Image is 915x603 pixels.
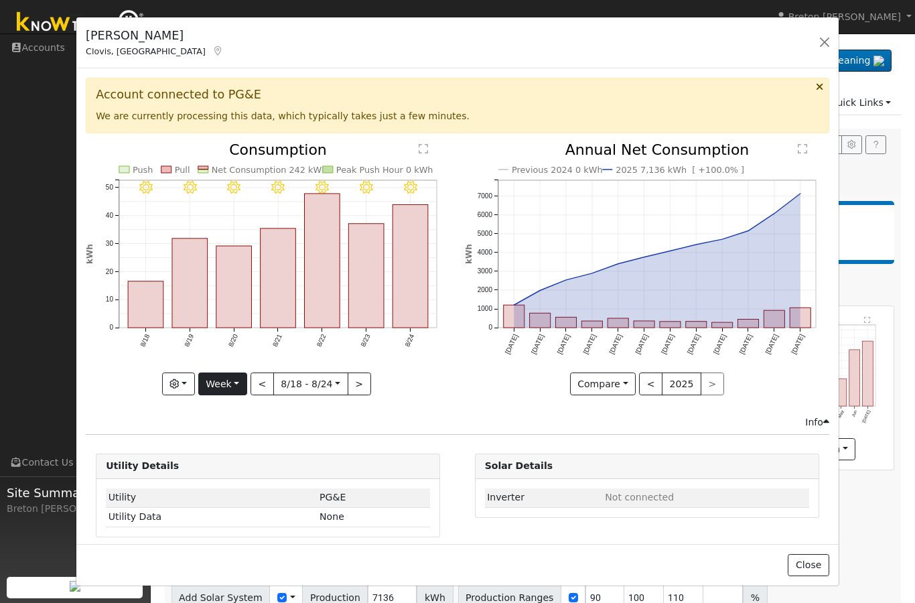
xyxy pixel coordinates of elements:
[790,333,805,355] text: [DATE]
[764,333,779,355] text: [DATE]
[589,271,595,276] circle: onclick=""
[504,333,519,355] text: [DATE]
[273,373,348,395] button: 8/18 - 8/24
[746,228,751,233] circle: onclick=""
[477,230,492,237] text: 5000
[320,511,344,522] span: None
[139,333,151,348] text: 8/18
[764,310,784,328] rect: onclick=""
[271,181,285,194] i: 8/21 - Clear
[106,460,179,471] strong: Utility Details
[212,46,224,56] a: Map
[477,267,492,275] text: 3000
[634,321,654,328] rect: onclick=""
[788,554,829,577] button: Close
[563,277,569,283] circle: onclick=""
[662,373,701,395] button: 2025
[477,305,492,312] text: 1000
[86,27,224,44] h5: [PERSON_NAME]
[315,333,328,348] text: 8/22
[106,184,114,191] text: 50
[106,507,317,527] td: Utility Data
[320,492,346,503] span: ID: 17223550, authorized: 08/26/25
[737,320,758,328] rect: onclick=""
[798,143,807,154] text: 
[605,492,674,503] span: ID: null, authorized: None
[503,305,524,328] rect: onclick=""
[86,46,206,56] span: Clovis, [GEOGRAPHIC_DATA]
[106,212,114,219] text: 40
[570,373,636,395] button: Compare
[737,333,753,355] text: [DATE]
[360,181,373,194] i: 8/23 - Clear
[477,211,492,218] text: 6000
[106,488,317,508] td: Utility
[404,333,416,348] text: 8/24
[608,318,628,328] rect: onclick=""
[634,333,649,355] text: [DATE]
[485,460,553,471] strong: Solar Details
[227,333,239,348] text: 8/20
[667,248,673,253] circle: onclick=""
[229,141,327,158] text: Consumption
[581,321,602,328] rect: onclick=""
[805,415,829,429] div: Info
[110,324,114,331] text: 0
[106,240,114,247] text: 30
[175,165,190,175] text: Pull
[336,165,433,175] text: Peak Push Hour 0 kWh
[85,244,94,264] text: kWh
[251,373,274,395] button: <
[184,181,197,194] i: 8/19 - Clear
[183,333,195,348] text: 8/19
[719,237,725,242] circle: onclick=""
[261,228,296,328] rect: onclick=""
[512,165,603,175] text: Previous 2024 0 kWh
[772,211,777,216] circle: onclick=""
[616,165,744,175] text: 2025 7,136 kWh [ +100.0% ]
[511,302,516,308] circle: onclick=""
[128,281,163,328] rect: onclick=""
[477,249,492,256] text: 4000
[139,181,153,194] i: 8/18 - Clear
[404,181,417,194] i: 8/24 - Clear
[96,88,819,102] h3: Account connected to PG&E
[464,244,474,264] text: kWh
[790,308,811,328] rect: onclick=""
[488,324,492,331] text: 0
[660,322,681,328] rect: onclick=""
[537,287,543,293] circle: onclick=""
[686,322,707,328] rect: onclick=""
[529,333,545,355] text: [DATE]
[133,165,153,175] text: Push
[315,181,329,194] i: 8/22 - Clear
[711,322,732,328] rect: onclick=""
[798,191,803,196] circle: onclick=""
[693,242,699,247] circle: onclick=""
[686,333,701,355] text: [DATE]
[393,204,429,328] rect: onclick=""
[228,181,241,194] i: 8/20 - Clear
[172,239,208,328] rect: onclick=""
[555,317,576,328] rect: onclick=""
[349,224,384,328] rect: onclick=""
[198,373,247,395] button: Week
[581,333,597,355] text: [DATE]
[360,333,372,348] text: 8/23
[348,373,371,395] button: >
[615,261,620,267] circle: onclick=""
[712,333,727,355] text: [DATE]
[565,141,749,158] text: Annual Net Consumption
[216,246,252,328] rect: onclick=""
[485,488,603,508] td: Inverter
[639,373,662,395] button: <
[86,78,829,133] div: We are currently processing this data, which typically takes just a few minutes.
[305,194,340,328] rect: onclick=""
[419,143,428,154] text: 
[106,295,114,303] text: 10
[477,192,492,200] text: 7000
[608,333,623,355] text: [DATE]
[641,255,646,260] circle: onclick=""
[271,333,283,348] text: 8/21
[477,286,492,293] text: 2000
